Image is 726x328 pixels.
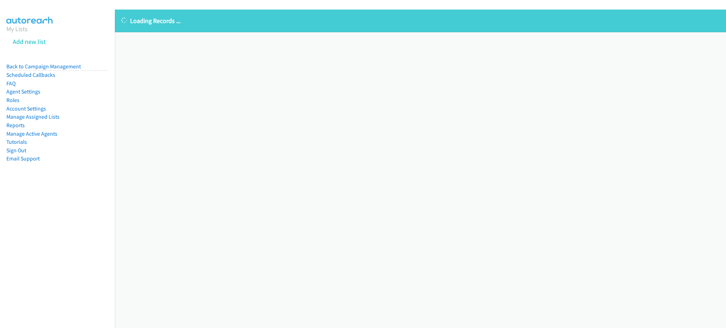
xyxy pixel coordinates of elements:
a: Roles [6,97,19,103]
a: Scheduled Callbacks [6,72,55,78]
a: Reports [6,122,25,129]
p: Loading Records ... [121,16,720,26]
a: FAQ [6,80,16,87]
a: Back to Campaign Management [6,63,81,70]
a: Account Settings [6,105,46,112]
a: Tutorials [6,138,27,145]
a: My Lists [6,25,28,33]
a: Agent Settings [6,88,40,95]
a: Email Support [6,155,40,162]
a: Sign Out [6,147,26,154]
a: Manage Active Agents [6,130,57,137]
a: Manage Assigned Lists [6,113,60,120]
a: Add new list [13,38,46,46]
